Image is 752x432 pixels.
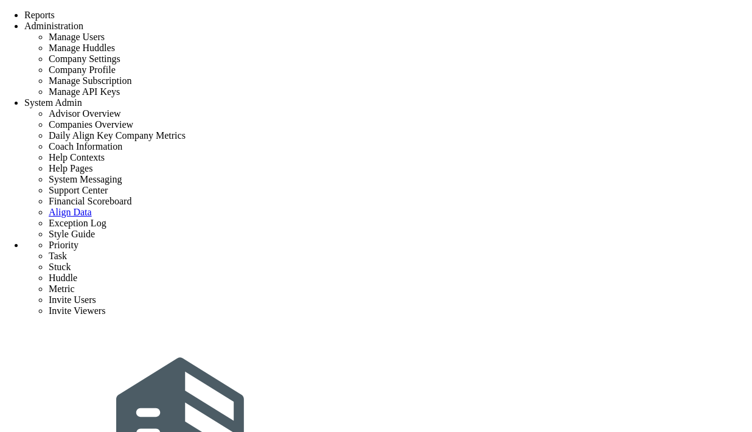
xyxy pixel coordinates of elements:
[49,43,115,53] span: Manage Huddles
[49,240,78,250] span: Priority
[49,152,105,162] span: Help Contexts
[49,32,105,42] span: Manage Users
[49,294,96,305] span: Invite Users
[49,273,77,283] span: Huddle
[49,262,71,272] span: Stuck
[24,21,83,31] span: Administration
[49,86,120,97] span: Manage API Keys
[49,284,75,294] span: Metric
[49,185,108,195] span: Support Center
[49,207,92,217] a: Align Data
[49,196,131,206] span: Financial Scoreboard
[49,75,131,86] span: Manage Subscription
[24,10,55,20] span: Reports
[49,130,186,141] span: Daily Align Key Company Metrics
[49,174,122,184] span: System Messaging
[49,305,105,316] span: Invite Viewers
[24,97,82,108] span: System Admin
[49,141,122,152] span: Coach Information
[49,229,95,239] span: Style Guide
[49,218,106,228] span: Exception Log
[49,54,120,64] span: Company Settings
[49,119,133,130] span: Companies Overview
[49,108,121,119] span: Advisor Overview
[49,251,67,261] span: Task
[49,163,92,173] span: Help Pages
[49,64,116,75] span: Company Profile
